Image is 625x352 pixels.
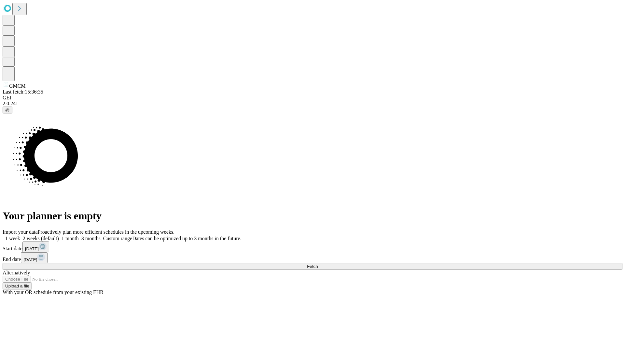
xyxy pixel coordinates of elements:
[5,236,20,241] span: 1 week
[3,289,104,295] span: With your OR schedule from your existing EHR
[38,229,174,235] span: Proactively plan more efficient schedules in the upcoming weeks.
[3,210,622,222] h1: Your planner is empty
[25,246,39,251] span: [DATE]
[3,95,622,101] div: GEI
[307,264,318,269] span: Fetch
[9,83,26,89] span: GMCM
[3,242,622,252] div: Start date
[22,242,49,252] button: [DATE]
[23,236,59,241] span: 2 weeks (default)
[5,108,10,112] span: @
[103,236,132,241] span: Custom range
[3,252,622,263] div: End date
[3,283,32,289] button: Upload a file
[3,107,12,113] button: @
[81,236,101,241] span: 3 months
[3,263,622,270] button: Fetch
[62,236,79,241] span: 1 month
[3,229,38,235] span: Import your data
[132,236,241,241] span: Dates can be optimized up to 3 months in the future.
[21,252,48,263] button: [DATE]
[23,257,37,262] span: [DATE]
[3,89,43,95] span: Last fetch: 15:36:35
[3,101,622,107] div: 2.0.241
[3,270,30,275] span: Alternatively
